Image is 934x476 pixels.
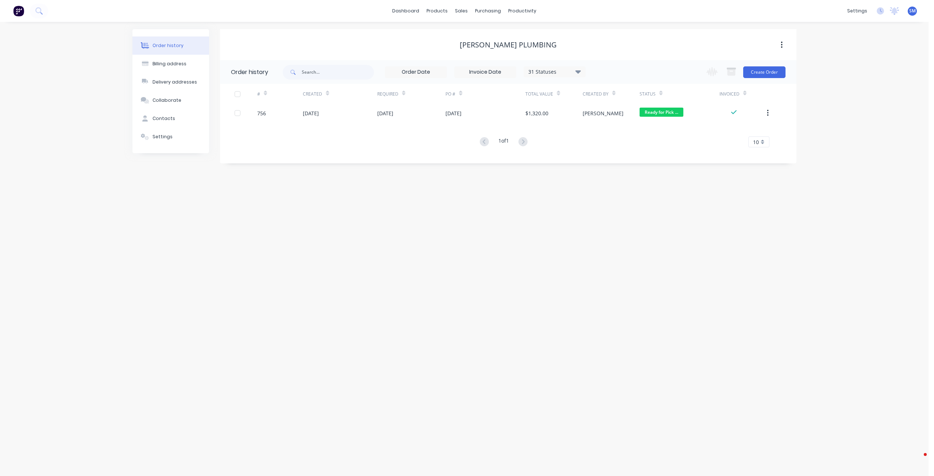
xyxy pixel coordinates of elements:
[640,91,656,97] div: Status
[445,91,455,97] div: PO #
[132,91,209,109] button: Collaborate
[303,84,377,104] div: Created
[505,5,540,16] div: productivity
[719,84,765,104] div: Invoiced
[132,128,209,146] button: Settings
[455,67,516,78] input: Invoice Date
[909,451,927,469] iframe: Intercom live chat
[583,91,609,97] div: Created By
[257,91,260,97] div: #
[719,91,740,97] div: Invoiced
[13,5,24,16] img: Factory
[909,8,916,14] span: SM
[385,67,447,78] input: Order Date
[153,61,186,67] div: Billing address
[743,66,786,78] button: Create Order
[377,109,393,117] div: [DATE]
[153,115,175,122] div: Contacts
[132,55,209,73] button: Billing address
[583,109,624,117] div: [PERSON_NAME]
[640,108,683,117] span: Ready for Pick ...
[498,137,509,147] div: 1 of 1
[460,40,557,49] div: [PERSON_NAME] Plumbing
[451,5,471,16] div: sales
[153,133,173,140] div: Settings
[231,68,268,77] div: Order history
[525,84,582,104] div: Total Value
[525,109,548,117] div: $1,320.00
[640,84,719,104] div: Status
[445,84,525,104] div: PO #
[132,36,209,55] button: Order history
[524,68,585,76] div: 31 Statuses
[132,109,209,128] button: Contacts
[302,65,374,80] input: Search...
[303,109,319,117] div: [DATE]
[471,5,505,16] div: purchasing
[423,5,451,16] div: products
[257,84,303,104] div: #
[525,91,553,97] div: Total Value
[153,97,181,104] div: Collaborate
[377,84,446,104] div: Required
[377,91,398,97] div: Required
[445,109,462,117] div: [DATE]
[303,91,322,97] div: Created
[583,84,640,104] div: Created By
[257,109,266,117] div: 756
[132,73,209,91] button: Delivery addresses
[153,79,197,85] div: Delivery addresses
[153,42,184,49] div: Order history
[844,5,871,16] div: settings
[753,138,759,146] span: 10
[389,5,423,16] a: dashboard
